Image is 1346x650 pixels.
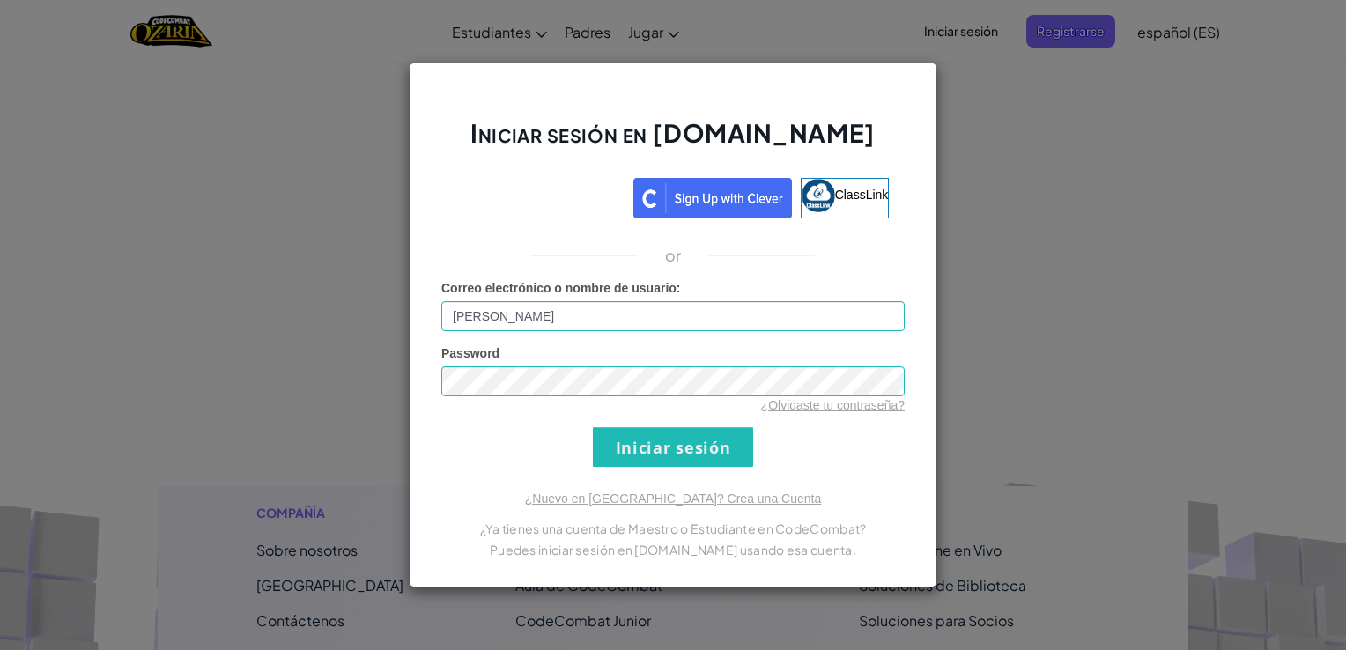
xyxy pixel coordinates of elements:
[761,398,905,412] a: ¿Olvidaste tu contraseña?
[441,518,905,539] p: ¿Ya tienes una cuenta de Maestro o Estudiante en CodeCombat?
[802,179,835,212] img: classlink-logo-small.png
[441,539,905,560] p: Puedes iniciar sesión en [DOMAIN_NAME] usando esa cuenta.
[633,178,792,218] img: clever_sso_button@2x.png
[441,281,677,295] span: Correo electrónico o nombre de usuario
[448,176,633,215] iframe: Botón de Acceder con Google
[525,491,821,506] a: ¿Nuevo en [GEOGRAPHIC_DATA]? Crea una Cuenta
[441,116,905,167] h2: Iniciar sesión en [DOMAIN_NAME]
[665,245,682,266] p: or
[593,427,753,467] input: Iniciar sesión
[441,346,499,360] span: Password
[835,188,889,202] span: ClassLink
[441,279,681,297] label: :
